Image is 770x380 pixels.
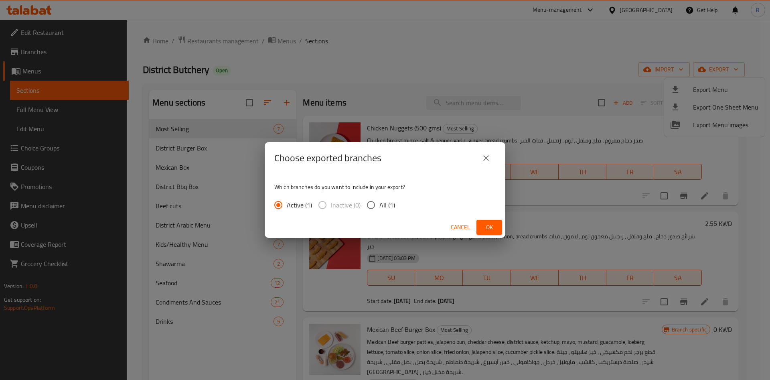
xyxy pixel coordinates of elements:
span: All (1) [379,200,395,210]
button: Cancel [448,220,473,235]
span: Ok [483,222,496,232]
p: Which branches do you want to include in your export? [274,183,496,191]
button: close [476,148,496,168]
h2: Choose exported branches [274,152,381,165]
span: Active (1) [287,200,312,210]
span: Inactive (0) [331,200,361,210]
span: Cancel [451,222,470,232]
button: Ok [476,220,502,235]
